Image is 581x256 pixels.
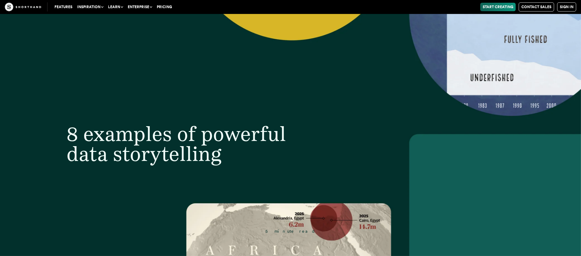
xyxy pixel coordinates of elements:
[557,2,576,11] a: Sign in
[265,229,316,234] span: 5 minute read
[154,3,174,11] a: Pricing
[480,3,516,11] a: Start Creating
[52,3,75,11] a: Features
[125,3,154,11] button: Enterprise
[519,2,554,11] a: Contact Sales
[67,122,286,166] span: 8 examples of powerful data storytelling
[5,3,41,11] img: The Craft
[75,3,106,11] button: Inspiration
[106,3,125,11] button: Learn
